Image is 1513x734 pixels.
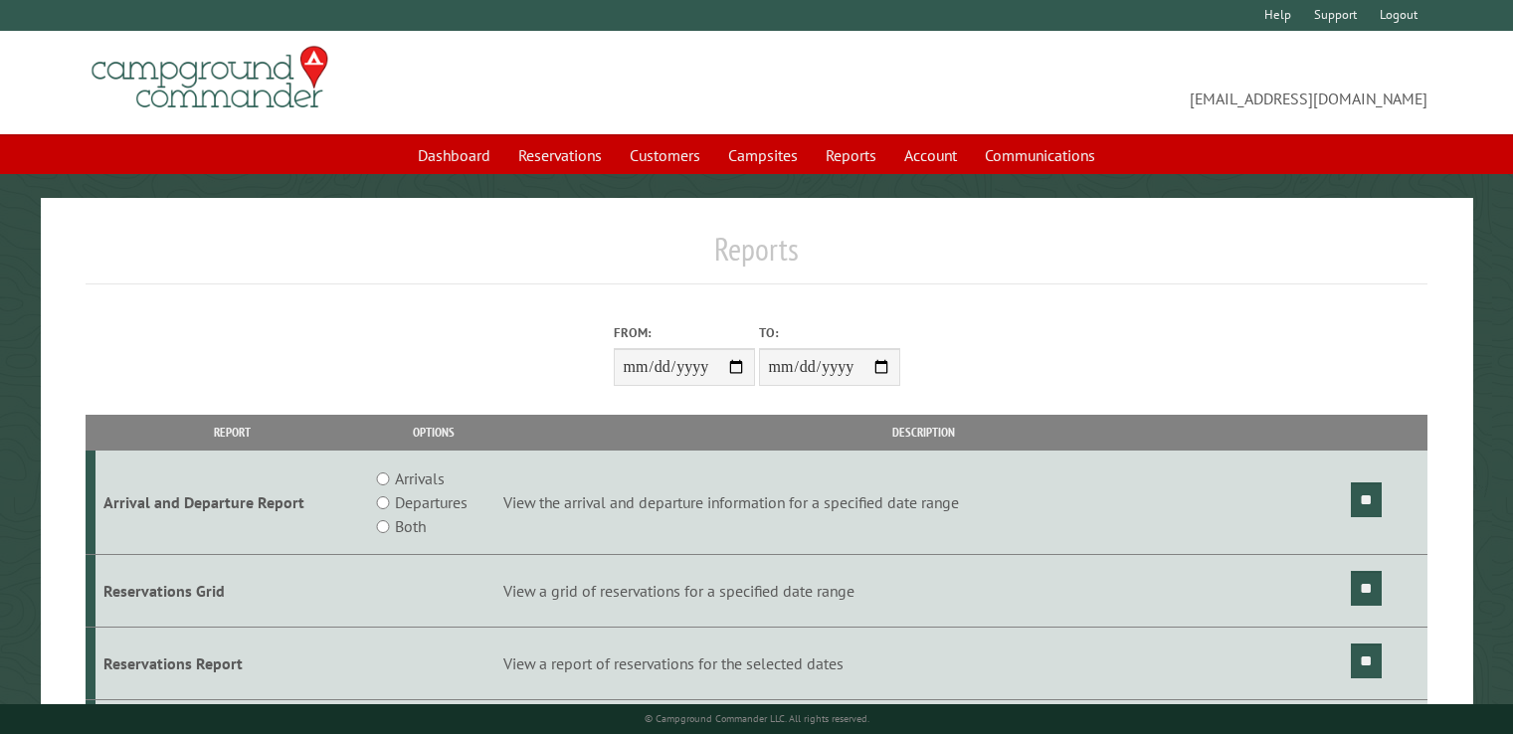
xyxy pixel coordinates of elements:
[759,323,900,342] label: To:
[95,451,368,555] td: Arrival and Departure Report
[500,451,1348,555] td: View the arrival and departure information for a specified date range
[716,136,810,174] a: Campsites
[500,627,1348,699] td: View a report of reservations for the selected dates
[645,712,869,725] small: © Campground Commander LLC. All rights reserved.
[86,39,334,116] img: Campground Commander
[368,415,500,450] th: Options
[95,555,368,628] td: Reservations Grid
[395,490,468,514] label: Departures
[86,230,1427,284] h1: Reports
[95,627,368,699] td: Reservations Report
[406,136,502,174] a: Dashboard
[618,136,712,174] a: Customers
[973,136,1107,174] a: Communications
[506,136,614,174] a: Reservations
[395,514,426,538] label: Both
[500,555,1348,628] td: View a grid of reservations for a specified date range
[814,136,888,174] a: Reports
[395,466,445,490] label: Arrivals
[95,415,368,450] th: Report
[500,415,1348,450] th: Description
[892,136,969,174] a: Account
[614,323,755,342] label: From:
[757,55,1427,110] span: [EMAIL_ADDRESS][DOMAIN_NAME]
